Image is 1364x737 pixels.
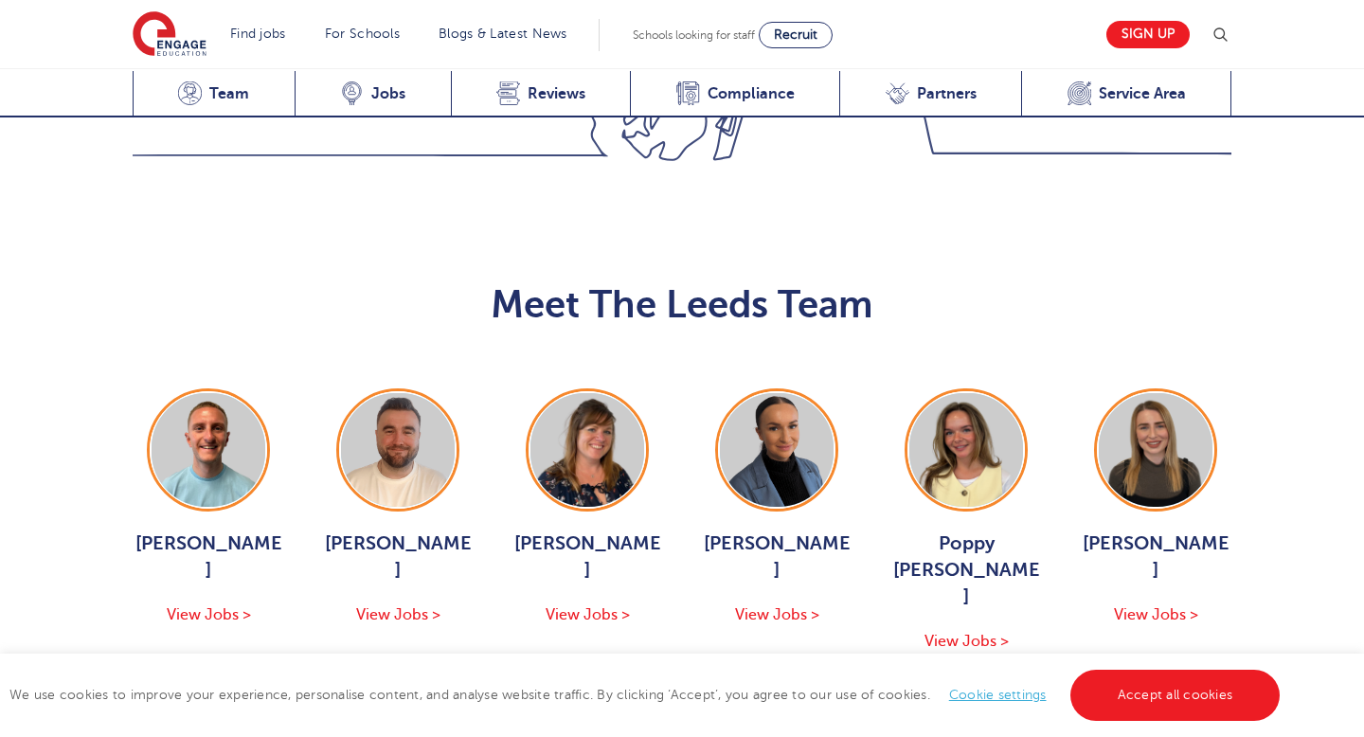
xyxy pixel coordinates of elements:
[890,388,1042,654] a: Poppy [PERSON_NAME] View Jobs >
[152,393,265,507] img: George Dignam
[133,11,206,59] img: Engage Education
[230,27,286,41] a: Find jobs
[1080,388,1231,627] a: [PERSON_NAME] View Jobs >
[528,84,585,103] span: Reviews
[322,388,474,627] a: [PERSON_NAME] View Jobs >
[133,282,1231,328] h2: Meet The Leeds Team
[839,71,1021,117] a: Partners
[322,530,474,584] span: [PERSON_NAME]
[325,27,400,41] a: For Schools
[167,606,251,623] span: View Jobs >
[133,388,284,627] a: [PERSON_NAME] View Jobs >
[1099,393,1212,507] img: Layla McCosker
[774,27,817,42] span: Recruit
[630,71,839,117] a: Compliance
[1106,21,1190,48] a: Sign up
[1080,530,1231,584] span: [PERSON_NAME]
[209,84,249,103] span: Team
[1099,84,1186,103] span: Service Area
[133,71,295,117] a: Team
[1021,71,1231,117] a: Service Area
[633,28,755,42] span: Schools looking for staff
[949,688,1047,702] a: Cookie settings
[511,388,663,627] a: [PERSON_NAME] View Jobs >
[720,393,834,507] img: Holly Johnson
[708,84,795,103] span: Compliance
[530,393,644,507] img: Joanne Wright
[546,606,630,623] span: View Jobs >
[701,388,852,627] a: [PERSON_NAME] View Jobs >
[1114,606,1198,623] span: View Jobs >
[511,530,663,584] span: [PERSON_NAME]
[759,22,833,48] a: Recruit
[295,71,451,117] a: Jobs
[735,606,819,623] span: View Jobs >
[371,84,405,103] span: Jobs
[890,530,1042,610] span: Poppy [PERSON_NAME]
[356,606,440,623] span: View Jobs >
[439,27,567,41] a: Blogs & Latest News
[451,71,631,117] a: Reviews
[341,393,455,507] img: Chris Rushton
[924,633,1009,650] span: View Jobs >
[909,393,1023,507] img: Poppy Burnside
[917,84,977,103] span: Partners
[133,530,284,584] span: [PERSON_NAME]
[1070,670,1281,721] a: Accept all cookies
[701,530,852,584] span: [PERSON_NAME]
[9,688,1284,702] span: We use cookies to improve your experience, personalise content, and analyse website traffic. By c...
